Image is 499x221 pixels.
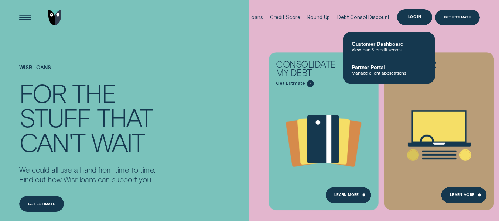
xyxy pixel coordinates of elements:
[352,47,426,52] span: View loan & credit scores
[276,60,346,80] div: Consolidate my debt
[307,14,330,20] div: Round Up
[19,65,155,80] h1: Wisr loans
[19,130,85,154] div: can't
[352,64,426,70] span: Partner Portal
[435,10,480,25] a: Get Estimate
[17,10,33,25] button: Open Menu
[337,14,390,20] div: Debt Consol Discount
[276,80,305,86] span: Get Estimate
[352,41,426,47] span: Customer Dashboard
[441,187,487,203] a: Learn More
[392,60,462,71] div: Buy a car
[325,187,371,203] a: Learn more
[343,35,435,58] a: Customer DashboardView loan & credit scores
[408,15,421,18] div: Log in
[269,52,379,206] a: Consolidate my debt - Learn more
[91,130,144,154] div: wait
[249,14,263,20] div: Loans
[72,80,115,105] div: the
[397,9,432,25] button: Log in
[19,165,155,184] p: We could all use a hand from time to time. Find out how Wisr loans can support you.
[270,14,300,20] div: Credit Score
[352,70,426,75] span: Manage client applications
[343,58,435,81] a: Partner PortalManage client applications
[48,10,62,25] img: Wisr
[384,52,494,206] a: Buy a car - Learn more
[97,105,153,129] div: that
[19,80,66,105] div: For
[19,105,90,129] div: stuff
[19,80,155,154] h4: For the stuff that can't wait
[19,196,64,212] a: Get estimate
